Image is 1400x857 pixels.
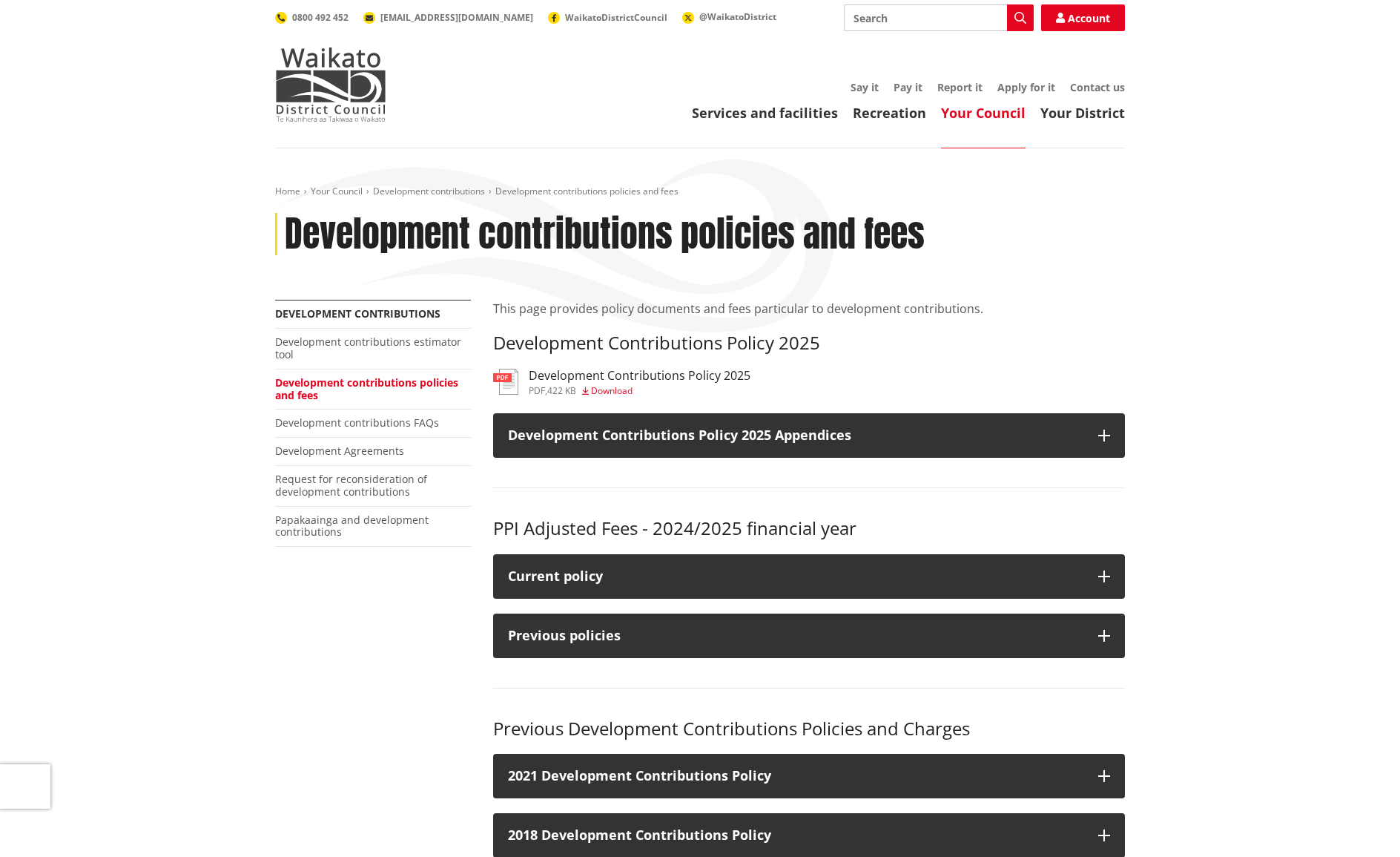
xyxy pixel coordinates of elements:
a: Your Council [311,185,363,197]
h1: Development contributions policies and fees [285,213,925,256]
a: Contact us [1070,80,1125,94]
a: [EMAIL_ADDRESS][DOMAIN_NAME] [363,11,533,24]
a: WaikatoDistrictCouncil [548,11,667,24]
button: Previous policies [493,614,1125,658]
a: Home [275,185,300,197]
a: Report it [937,80,983,94]
h3: Development Contributions Policy 2025 [493,332,1125,354]
h3: 2018 Development Contributions Policy [508,828,1083,843]
img: Waikato District Council - Te Kaunihera aa Takiwaa o Waikato [275,47,386,122]
a: Development contributions [275,306,440,321]
a: Apply for it [997,80,1055,94]
a: Development Contributions Policy 2025 pdf,422 KB Download [493,369,750,395]
h3: Development Contributions Policy 2025 [529,369,750,383]
a: Development contributions [373,185,485,197]
span: 0800 492 452 [292,11,349,24]
span: pdf [529,384,545,397]
button: Development Contributions Policy 2025 Appendices [493,413,1125,458]
a: @WaikatoDistrict [682,10,776,23]
a: Account [1041,4,1125,31]
a: Services and facilities [692,104,838,122]
a: Development contributions policies and fees [275,375,458,402]
img: document-pdf.svg [493,369,518,395]
a: Request for reconsideration of development contributions [275,472,427,499]
a: Development contributions FAQs [275,416,439,430]
p: This page provides policy documents and fees particular to development contributions. [493,300,1125,318]
a: 0800 492 452 [275,11,349,24]
span: [EMAIL_ADDRESS][DOMAIN_NAME] [380,11,533,24]
h3: Previous Development Contributions Policies and Charges [493,718,1125,740]
span: @WaikatoDistrict [699,10,776,23]
a: Your District [1040,104,1125,122]
div: Previous policies [508,628,1083,643]
span: Download [591,384,633,397]
div: , [529,387,750,395]
nav: breadcrumb [275,185,1125,198]
span: 422 KB [547,384,576,397]
span: Development contributions policies and fees [495,185,678,197]
a: Your Council [941,104,1026,122]
h3: Development Contributions Policy 2025 Appendices [508,428,1083,443]
a: Say it [851,80,879,94]
span: WaikatoDistrictCouncil [565,11,667,24]
h3: 2021 Development Contributions Policy [508,769,1083,784]
button: 2021 Development Contributions Policy [493,754,1125,798]
div: Current policy [508,569,1083,584]
a: Development Agreements [275,444,404,458]
h3: PPI Adjusted Fees - 2024/2025 financial year [493,518,1125,539]
a: Papakaainga and development contributions [275,513,429,539]
button: Current policy [493,554,1125,599]
input: Search input [844,4,1034,31]
a: Development contributions estimator tool [275,335,461,361]
a: Recreation [853,104,926,122]
a: Pay it [894,80,922,94]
